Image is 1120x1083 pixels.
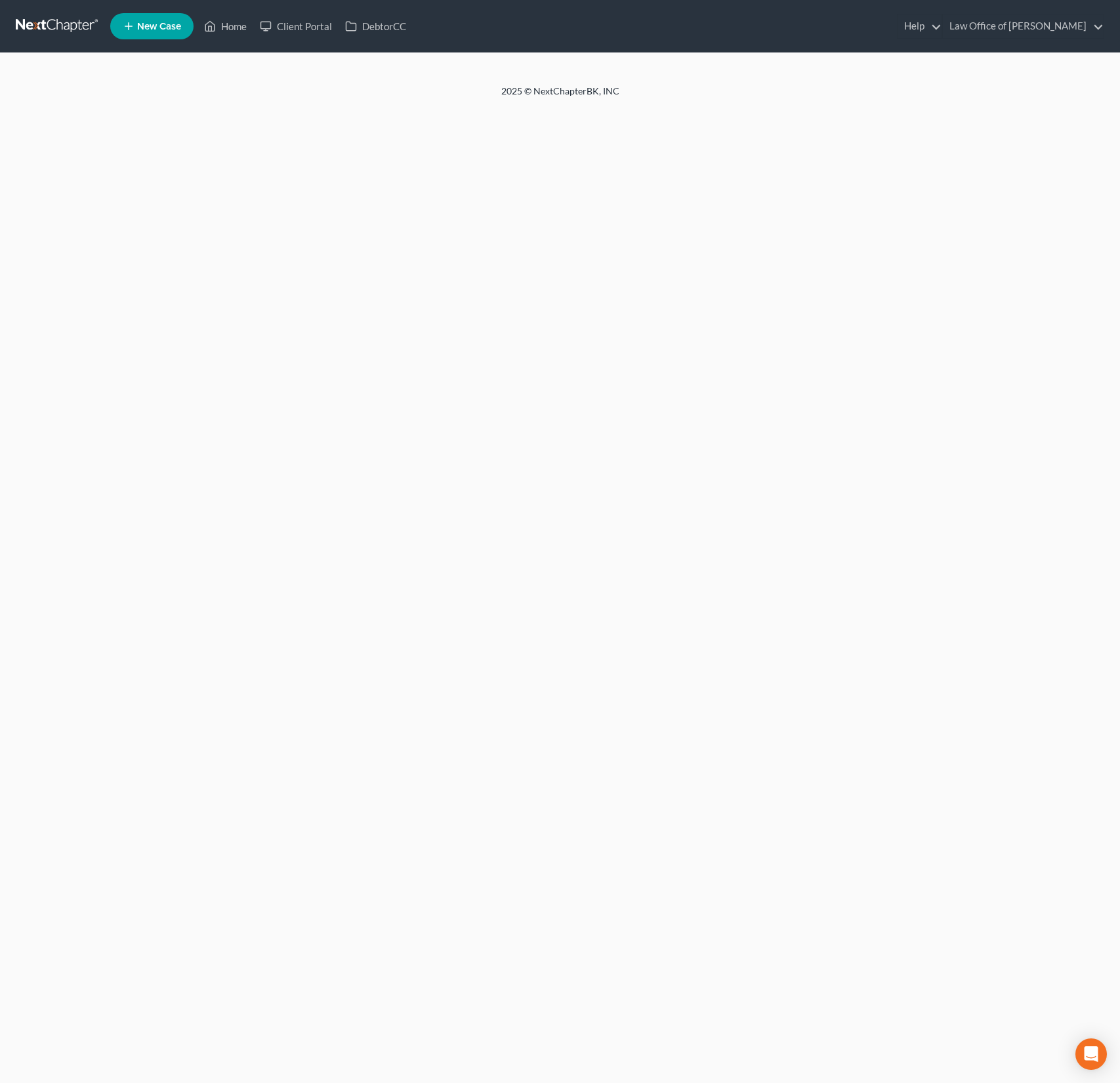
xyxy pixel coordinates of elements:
[943,14,1104,38] a: Law Office of [PERSON_NAME]
[197,14,253,38] a: Home
[1075,1038,1107,1070] div: Open Intercom Messenger
[253,14,339,38] a: Client Portal
[339,14,413,38] a: DebtorCC
[186,85,934,108] div: 2025 © NextChapterBK, INC
[110,13,194,39] new-legal-case-button: New Case
[898,14,942,38] a: Help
